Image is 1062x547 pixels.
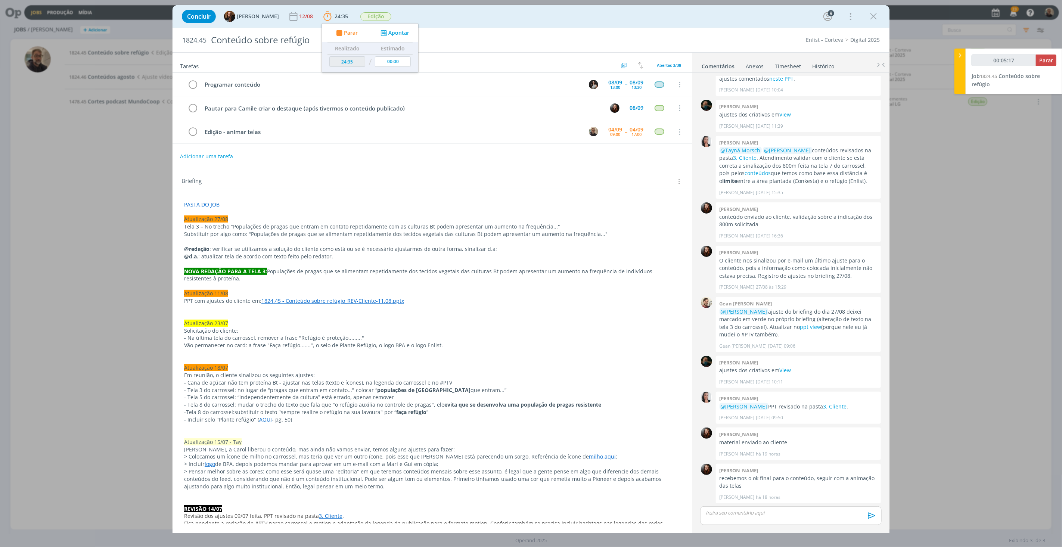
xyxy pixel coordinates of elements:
span: Briefing [181,177,202,186]
span: Parar [344,30,358,35]
div: 12/08 [299,14,314,19]
p: conteúdos revisados na pasta . Atendimento validar com o cliente se está correta a sinalização do... [720,147,877,185]
a: View [780,367,791,374]
a: logo [205,460,215,467]
p: - Cana de açúcar não tem proteína Bt - ajustar nas telas (texto e ícones), na legenda do carrosse... [184,379,681,386]
b: [PERSON_NAME] [720,359,758,366]
img: C [701,392,712,403]
span: Concluir [187,13,211,19]
a: ppt view [800,323,822,330]
div: 08/09 [630,105,643,111]
strong: limite [723,177,737,184]
a: Comentários [701,59,735,70]
span: 24:35 [335,13,348,20]
span: há 18 horas [756,494,781,501]
p: [PERSON_NAME] [720,284,755,290]
div: 13:00 [610,85,620,89]
button: T[PERSON_NAME] [224,11,279,22]
p: ajuste do briefing do dia 27/08 deixei marcado em verde no próprio briefing (alteração de texto n... [720,308,877,339]
p: [PERSON_NAME] [720,379,755,385]
span: [PERSON_NAME] [237,14,279,19]
strong: evita que se desenvolva uma população de pragas resistente [444,401,601,408]
strong: @d.a. [184,253,198,260]
a: Histórico [812,59,835,70]
div: Conteúdo sobre refúgio [208,31,586,49]
a: AQUI [259,416,272,423]
button: C [588,79,599,90]
p: [PERSON_NAME], a Carol liberou o conteúdo, mas ainda não vamos enviar, temos alguns ajustes para ... [184,446,681,453]
span: 27/08 às 15:29 [756,284,787,290]
b: Gean [PERSON_NAME] [720,300,772,307]
img: T [224,11,235,22]
p: material enviado ao cliente [720,439,877,446]
div: Anexos [746,63,764,70]
img: R [589,127,598,136]
a: milho aqui [589,453,616,460]
div: 13:30 [631,85,642,89]
p: Solicitação do cliente: [184,327,681,335]
span: Atualização 23/07 [184,320,228,327]
b: [PERSON_NAME] [720,249,758,256]
p: Gean [PERSON_NAME] [720,343,767,349]
button: E [609,102,620,114]
button: Edição [360,12,392,21]
p: [PERSON_NAME] [720,189,755,196]
img: G [701,297,712,308]
p: PPT revisado na pasta . [720,403,877,410]
span: Atualização 18/07 [184,364,228,371]
p: - Incluir selo "Plante refúgio" ( - pg. 50) [184,416,681,423]
td: / [367,55,373,70]
img: E [701,202,712,214]
b: [PERSON_NAME] [720,395,758,402]
button: Adicionar uma tarefa [180,150,233,163]
img: E [701,428,712,439]
img: E [610,103,619,113]
span: [DATE] 15:35 [756,189,783,196]
div: 04/09 [608,127,622,132]
button: 24:35 [322,10,350,22]
span: Atualização 11/08 [184,290,228,297]
span: há 19 horas [756,451,781,457]
span: @[PERSON_NAME] [764,147,811,154]
p: - Na última tela do carrossel, remover a frase "Refúgio é proteção........." [184,334,681,342]
span: Fica pendente a redação de #PTV para [184,520,280,527]
b: [PERSON_NAME] [720,467,758,474]
span: [DATE] 09:50 [756,414,783,421]
p: [PERSON_NAME] [720,494,755,501]
a: conteúdos [745,170,771,177]
strong: @redação [184,245,209,252]
p: O cliente nos sinalizou por e-mail um último ajuste para o conteúdo, pois a informação como coloc... [720,257,877,280]
strong: REVISÃO 14/07 [184,505,222,512]
span: Revisão dos ajustes 09/07 feita, PPT revisado na pasta [184,512,319,519]
button: Concluir [182,10,216,23]
strong: NOVA REDAÇÃO PARA A TELA 3: [184,268,267,275]
span: . [342,512,344,519]
span: Substituir por algo como: "Populações de pragas que se alimentam repetidamente dos tecidos vegeta... [184,230,608,237]
a: Enlist - Corteva [806,36,844,43]
span: [DATE] 16:36 [756,233,783,239]
a: Job1824.45Conteúdo sobre refúgio [972,72,1040,88]
p: [PERSON_NAME] [720,87,755,93]
span: Tarefas [180,61,199,70]
img: M [701,100,712,111]
p: ajustes dos criativos em [720,111,877,118]
b: [PERSON_NAME] [720,139,758,146]
b: [PERSON_NAME] [720,206,758,212]
div: dialog [173,5,889,533]
span: Parar [1039,57,1053,64]
p: Populações de pragas que se alimentam repetidamente dos tecidos vegetais das culturas Bt podem ap... [184,268,681,283]
span: -- [625,82,627,87]
span: [DATE] 10:04 [756,87,783,93]
b: [PERSON_NAME] [720,103,758,110]
a: 1824.45 - Conteúdo sobre refúgio_REV-Cliente-11.08.pptx [261,297,404,304]
div: Pautar para Camile criar o destaque (após tivermos o conteúdo publicado) [202,104,603,113]
p: conteúdo enviado ao cliente, validação sobre a indicação dos 800m solicitada [720,213,877,229]
p: : atualizar tela de acordo com texto feito pelo redator. [184,253,681,260]
div: 17:00 [631,132,642,136]
button: Parar [1036,55,1056,66]
p: [PERSON_NAME] [720,414,755,421]
img: E [701,464,712,475]
button: 9 [822,10,834,22]
p: > Pensar melhor sobre as cores: como esse será quase uma "editoria" em que teremos conteúdos mens... [184,468,681,490]
button: Apontar [379,29,410,37]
